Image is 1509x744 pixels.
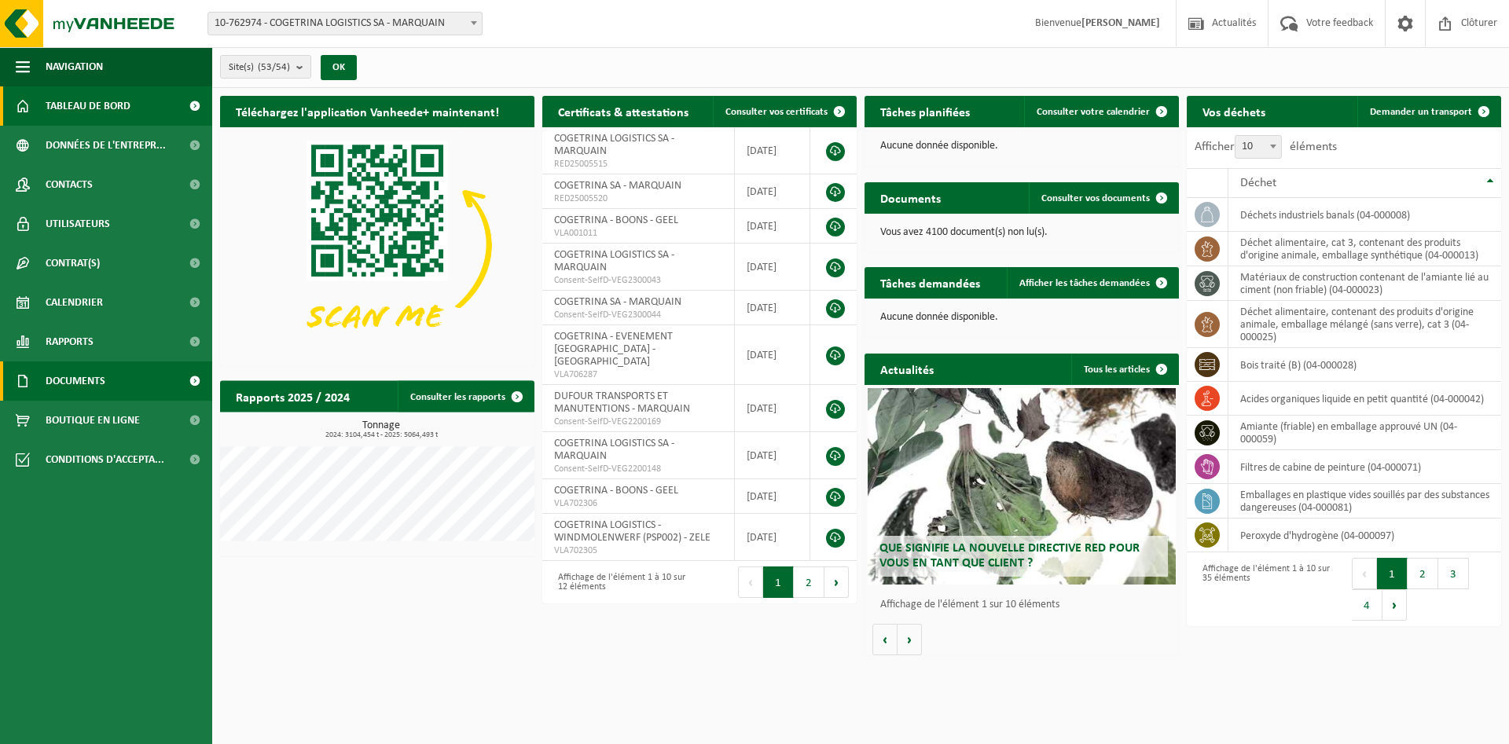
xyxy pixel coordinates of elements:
span: Consulter vos certificats [725,107,828,117]
span: 10-762974 - COGETRINA LOGISTICS SA - MARQUAIN [208,13,482,35]
span: Consent-SelfD-VEG2300044 [554,309,722,321]
span: RED25005515 [554,158,722,170]
td: déchet alimentaire, cat 3, contenant des produits d'origine animale, emballage synthétique (04-00... [1228,232,1501,266]
button: Previous [738,566,763,598]
span: Navigation [46,47,103,86]
span: Calendrier [46,283,103,322]
button: OK [321,55,357,80]
button: 3 [1438,558,1469,589]
div: Affichage de l'élément 1 à 10 sur 12 éléments [550,565,692,599]
a: Tous les articles [1071,354,1177,385]
span: Utilisateurs [46,204,110,244]
td: acides organiques liquide en petit quantité (04-000042) [1228,382,1501,416]
h2: Vos déchets [1187,96,1281,126]
span: VLA706287 [554,368,722,381]
td: [DATE] [735,479,810,514]
span: 10 [1235,136,1281,158]
span: Que signifie la nouvelle directive RED pour vous en tant que client ? [879,542,1140,570]
td: bois traité (B) (04-000028) [1228,348,1501,382]
button: Vorige [872,624,898,655]
span: VLA702306 [554,497,722,510]
button: 1 [763,566,794,598]
button: 1 [1377,558,1408,589]
button: Volgende [898,624,922,655]
strong: [PERSON_NAME] [1081,17,1160,29]
span: Afficher les tâches demandées [1019,278,1150,288]
span: Contacts [46,165,93,204]
h2: Rapports 2025 / 2024 [220,381,365,412]
td: [DATE] [735,209,810,244]
a: Que signifie la nouvelle directive RED pour vous en tant que client ? [868,388,1176,585]
p: Affichage de l'élément 1 sur 10 éléments [880,599,1171,610]
a: Consulter vos documents [1029,182,1177,214]
button: 2 [1408,558,1438,589]
h2: Documents [865,182,956,213]
span: Déchet [1240,177,1276,189]
span: Boutique en ligne [46,401,140,440]
td: [DATE] [735,174,810,209]
span: Consent-SelfD-VEG2200148 [554,463,722,475]
span: COGETRINA - EVENEMENT [GEOGRAPHIC_DATA] - [GEOGRAPHIC_DATA] [554,331,673,368]
div: Affichage de l'élément 1 à 10 sur 35 éléments [1195,556,1336,622]
span: Demander un transport [1370,107,1472,117]
p: Aucune donnée disponible. [880,312,1163,323]
td: déchet alimentaire, contenant des produits d'origine animale, emballage mélangé (sans verre), cat... [1228,301,1501,348]
span: VLA001011 [554,227,722,240]
span: 10 [1235,135,1282,159]
label: Afficher éléments [1195,141,1337,153]
td: emballages en plastique vides souillés par des substances dangereuses (04-000081) [1228,484,1501,519]
span: Consent-SelfD-VEG2300043 [554,274,722,287]
img: Download de VHEPlus App [220,127,534,363]
td: déchets industriels banals (04-000008) [1228,198,1501,232]
a: Consulter votre calendrier [1024,96,1177,127]
td: filtres de cabine de peinture (04-000071) [1228,450,1501,484]
span: Consulter vos documents [1041,193,1150,203]
td: [DATE] [735,291,810,325]
span: 10-762974 - COGETRINA LOGISTICS SA - MARQUAIN [207,12,483,35]
td: amiante (friable) en emballage approuvé UN (04-000059) [1228,416,1501,450]
span: COGETRINA SA - MARQUAIN [554,180,681,192]
button: Next [824,566,849,598]
span: Conditions d'accepta... [46,440,164,479]
button: 2 [794,566,824,598]
span: COGETRINA - BOONS - GEEL [554,485,678,497]
td: [DATE] [735,432,810,479]
span: COGETRINA LOGISTICS - WINDMOLENWERF (PSP002) - ZELE [554,519,710,544]
h2: Téléchargez l'application Vanheede+ maintenant! [220,96,515,126]
td: [DATE] [735,385,810,432]
button: Next [1382,589,1407,621]
button: 4 [1352,589,1382,621]
td: [DATE] [735,244,810,291]
td: [DATE] [735,325,810,385]
span: COGETRINA LOGISTICS SA - MARQUAIN [554,133,674,157]
span: VLA702305 [554,544,722,557]
button: Site(s)(53/54) [220,55,311,79]
p: Vous avez 4100 document(s) non lu(s). [880,227,1163,238]
span: 2024: 3104,454 t - 2025: 5064,493 t [228,431,534,439]
a: Consulter vos certificats [713,96,855,127]
span: Données de l'entrepr... [46,126,166,165]
h2: Tâches demandées [865,267,996,298]
span: Rapports [46,322,94,361]
span: Documents [46,361,105,401]
td: Peroxyde d'hydrogène (04-000097) [1228,519,1501,552]
h2: Actualités [865,354,949,384]
p: Aucune donnée disponible. [880,141,1163,152]
h3: Tonnage [228,420,534,439]
button: Previous [1352,558,1377,589]
td: matériaux de construction contenant de l'amiante lié au ciment (non friable) (04-000023) [1228,266,1501,301]
td: [DATE] [735,127,810,174]
span: Tableau de bord [46,86,130,126]
h2: Certificats & attestations [542,96,704,126]
span: Consent-SelfD-VEG2200169 [554,416,722,428]
td: [DATE] [735,514,810,561]
a: Afficher les tâches demandées [1007,267,1177,299]
span: RED25005520 [554,192,722,205]
span: COGETRINA - BOONS - GEEL [554,214,678,226]
count: (53/54) [258,62,290,72]
span: COGETRINA LOGISTICS SA - MARQUAIN [554,438,674,462]
span: COGETRINA LOGISTICS SA - MARQUAIN [554,249,674,273]
a: Consulter les rapports [398,381,533,412]
span: DUFOUR TRANSPORTS ET MANUTENTIONS - MARQUAIN [554,390,690,415]
span: Consulter votre calendrier [1037,107,1150,117]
